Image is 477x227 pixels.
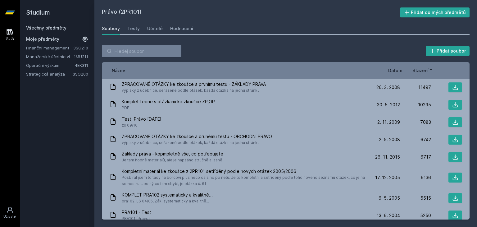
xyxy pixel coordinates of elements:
a: 4EK311 [75,63,88,68]
div: 10295 [400,102,431,108]
a: Finanční management [26,45,73,51]
a: Všechny předměty [26,25,66,30]
a: Strategická analýza [26,71,73,77]
div: Hodnocení [170,25,193,32]
div: 6136 [400,174,431,181]
span: Moje předměty [26,36,59,42]
a: Hodnocení [170,22,193,35]
span: zs 09/10 [122,122,161,128]
span: pra102, LS 04/05, Žák, systematicky a kvalitně... [122,198,213,204]
a: 1MU211 [74,54,88,59]
div: 6742 [400,137,431,143]
span: 2. 5. 2008 [379,137,400,143]
span: 6. 5. 2005 [379,195,400,201]
span: ZPRACOVANÉ OTÁZKY ke zkoušce a prvnímu testu - ZÁKLADY PRÁVA [122,81,266,87]
span: Je tam hodně materialů, ale je napsáno stručně a jasně [122,157,223,163]
div: Soubory [102,25,120,32]
button: Přidat soubor [426,46,470,56]
span: 17. 12. 2005 [375,174,400,181]
span: Kompletní materiál ke zkoušce z 2PR101 setříděný podle nových otázek 2005/2006 [122,168,366,174]
a: 3SG210 [73,45,88,50]
span: Test, Právo [DATE] [122,116,161,122]
span: výpisky z učebnice, seřazené podle otázek, každá otázka na jednu stránku [122,87,266,94]
button: Název [112,67,125,74]
a: Manažerské účetnictví [26,53,74,60]
h2: Právo (2PR101) [102,7,400,17]
span: 30. 5. 2012 [377,102,400,108]
button: Datum [388,67,402,74]
span: Stažení [412,67,429,74]
div: 6717 [400,154,431,160]
span: 26. 3. 2008 [376,84,400,90]
div: Study [6,36,15,41]
a: 3SG200 [73,72,88,76]
a: Testy [127,22,140,35]
div: Testy [127,25,140,32]
span: KOMPLET PRA102 systematicky a kvalitně... [122,192,213,198]
div: 5250 [400,212,431,219]
span: 26. 11. 2015 [375,154,400,160]
button: Přidat do mých předmětů [400,7,470,17]
a: Učitelé [147,22,163,35]
div: 5515 [400,195,431,201]
span: PDF [122,105,215,111]
span: výpisky z učebnice, seřazené podle otázek, každá otázka na jednu stránku [122,140,272,146]
span: PRA101 - Test [122,209,151,215]
span: Komplet teorie s otázkami ke zkoušce ZP,OP [122,99,215,105]
div: 7083 [400,119,431,125]
span: Posbíral jsem to tady na borcovi plus něco dalšího po netu. Je to kompletní a setříděný podle toh... [122,174,366,187]
a: Uživatel [1,203,19,222]
span: ZPRACOVANÉ OTÁZKY ke zkoušce a druhému testu - OBCHODNÍ PRÁVO [122,133,272,140]
span: 13. 6. 2004 [377,212,400,219]
button: Stažení [412,67,434,74]
div: Učitelé [147,25,163,32]
span: PRA101 (Právo) [122,215,151,222]
input: Hledej soubor [102,45,181,57]
div: 11497 [400,84,431,90]
a: Study [1,25,19,44]
a: Soubory [102,22,120,35]
span: 2. 11. 2009 [377,119,400,125]
a: Operační výzkum [26,62,75,68]
span: Základy práva - kopmpletně vše, co potřebujete [122,151,223,157]
div: Uživatel [3,214,16,219]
